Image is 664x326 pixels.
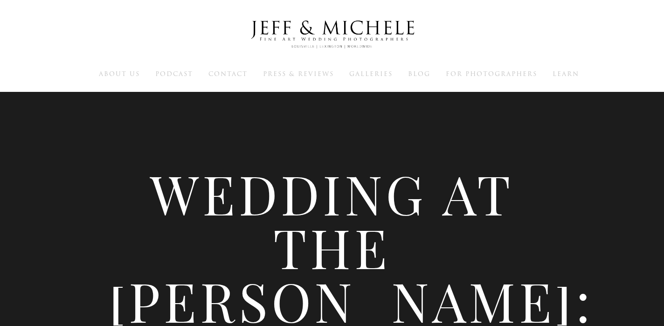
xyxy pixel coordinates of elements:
a: About Us [99,69,140,78]
a: Blog [408,69,430,78]
a: Learn [553,69,579,78]
a: Galleries [349,69,393,78]
a: Podcast [155,69,193,78]
img: Louisville Wedding Photographers - Jeff & Michele Wedding Photographers [239,12,425,57]
a: Press & Reviews [263,69,334,78]
a: For Photographers [446,69,537,78]
a: Contact [208,69,248,78]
